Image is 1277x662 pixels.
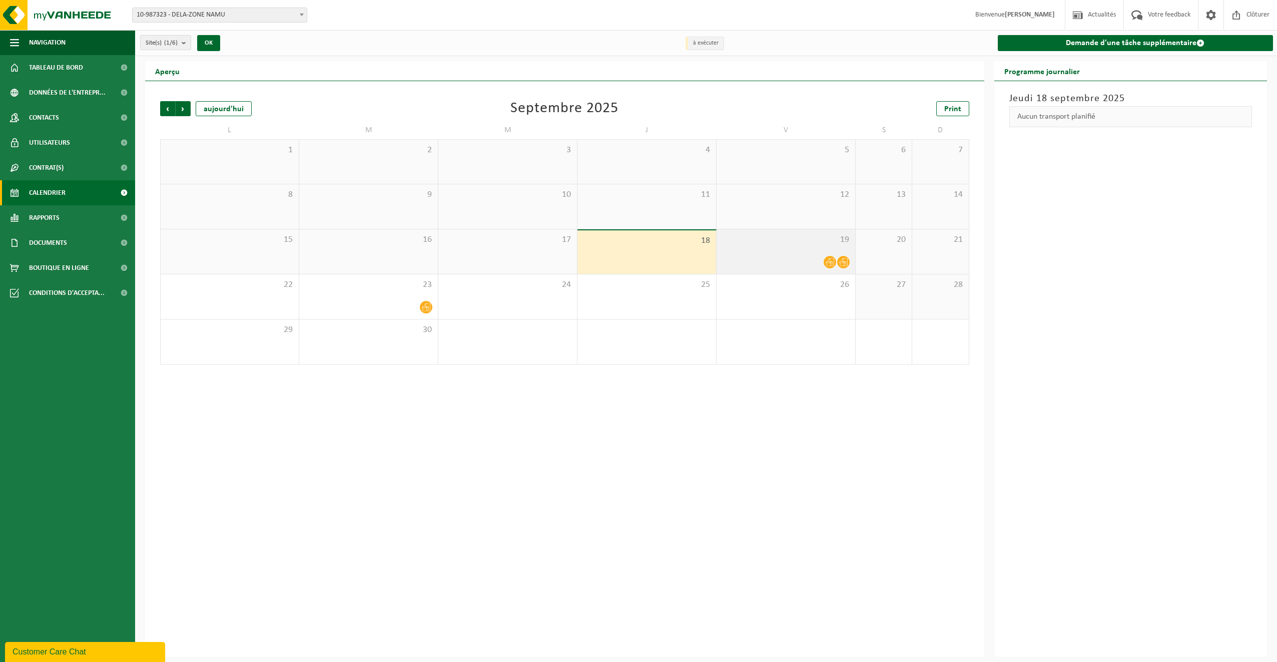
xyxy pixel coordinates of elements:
[917,279,963,290] span: 28
[856,121,912,139] td: S
[304,189,433,200] span: 9
[582,279,711,290] span: 25
[717,121,856,139] td: V
[29,80,106,105] span: Données de l'entrepr...
[145,61,190,81] h2: Aperçu
[166,234,294,245] span: 15
[304,324,433,336] span: 30
[166,145,294,156] span: 1
[443,145,572,156] span: 3
[133,8,307,22] span: 10-987323 - DELA-ZONE NAMU
[722,279,850,290] span: 26
[582,145,711,156] span: 4
[29,55,83,80] span: Tableau de bord
[132,8,307,23] span: 10-987323 - DELA-ZONE NAMU
[861,145,907,156] span: 6
[861,234,907,245] span: 20
[582,235,711,246] span: 18
[140,35,191,50] button: Site(s)(1/6)
[1009,91,1252,106] h3: Jeudi 18 septembre 2025
[944,105,961,113] span: Print
[304,145,433,156] span: 2
[166,279,294,290] span: 22
[29,230,67,255] span: Documents
[722,145,850,156] span: 5
[29,255,89,280] span: Boutique en ligne
[722,189,850,200] span: 12
[164,40,178,46] count: (1/6)
[722,234,850,245] span: 19
[29,155,64,180] span: Contrat(s)
[176,101,191,116] span: Suivant
[861,279,907,290] span: 27
[443,279,572,290] span: 24
[29,130,70,155] span: Utilisateurs
[1009,106,1252,127] div: Aucun transport planifié
[994,61,1090,81] h2: Programme journalier
[438,121,577,139] td: M
[861,189,907,200] span: 13
[166,189,294,200] span: 8
[166,324,294,336] span: 29
[29,30,66,55] span: Navigation
[29,105,59,130] span: Contacts
[299,121,438,139] td: M
[5,640,167,662] iframe: chat widget
[582,189,711,200] span: 11
[577,121,717,139] td: J
[936,101,969,116] a: Print
[197,35,220,51] button: OK
[29,280,105,305] span: Conditions d'accepta...
[917,189,963,200] span: 14
[917,145,963,156] span: 7
[510,101,618,116] div: Septembre 2025
[1005,11,1055,19] strong: [PERSON_NAME]
[686,37,724,50] li: à exécuter
[146,36,178,51] span: Site(s)
[304,234,433,245] span: 16
[998,35,1273,51] a: Demande d'une tâche supplémentaire
[912,121,969,139] td: D
[29,180,66,205] span: Calendrier
[443,234,572,245] span: 17
[443,189,572,200] span: 10
[160,101,175,116] span: Précédent
[304,279,433,290] span: 23
[160,121,299,139] td: L
[196,101,252,116] div: aujourd'hui
[917,234,963,245] span: 21
[29,205,60,230] span: Rapports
